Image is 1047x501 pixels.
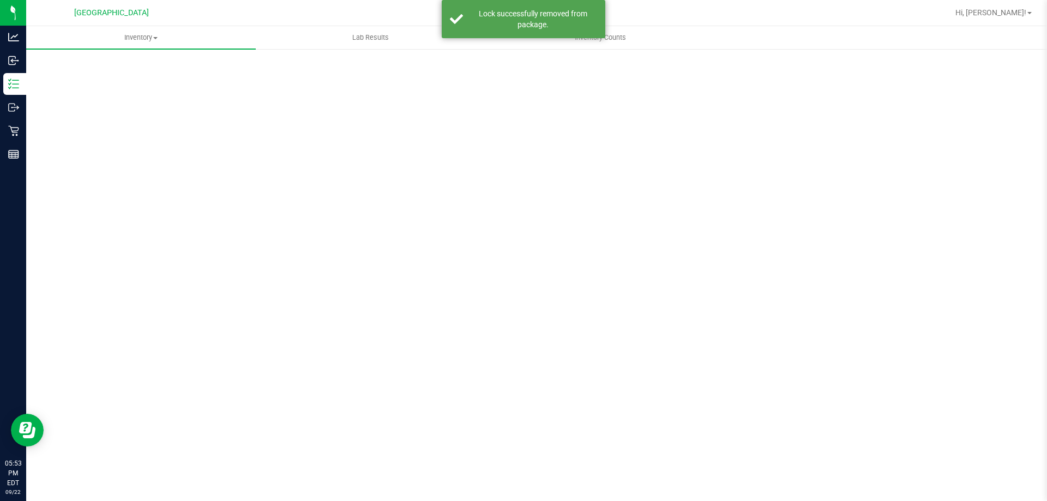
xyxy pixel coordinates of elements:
[256,26,485,49] a: Lab Results
[8,79,19,89] inline-svg: Inventory
[338,33,404,43] span: Lab Results
[8,149,19,160] inline-svg: Reports
[469,8,597,30] div: Lock successfully removed from package.
[74,8,149,17] span: [GEOGRAPHIC_DATA]
[955,8,1026,17] span: Hi, [PERSON_NAME]!
[8,102,19,113] inline-svg: Outbound
[5,488,21,496] p: 09/22
[5,458,21,488] p: 05:53 PM EDT
[8,55,19,66] inline-svg: Inbound
[11,414,44,446] iframe: Resource center
[8,32,19,43] inline-svg: Analytics
[26,26,256,49] a: Inventory
[8,125,19,136] inline-svg: Retail
[26,33,256,43] span: Inventory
